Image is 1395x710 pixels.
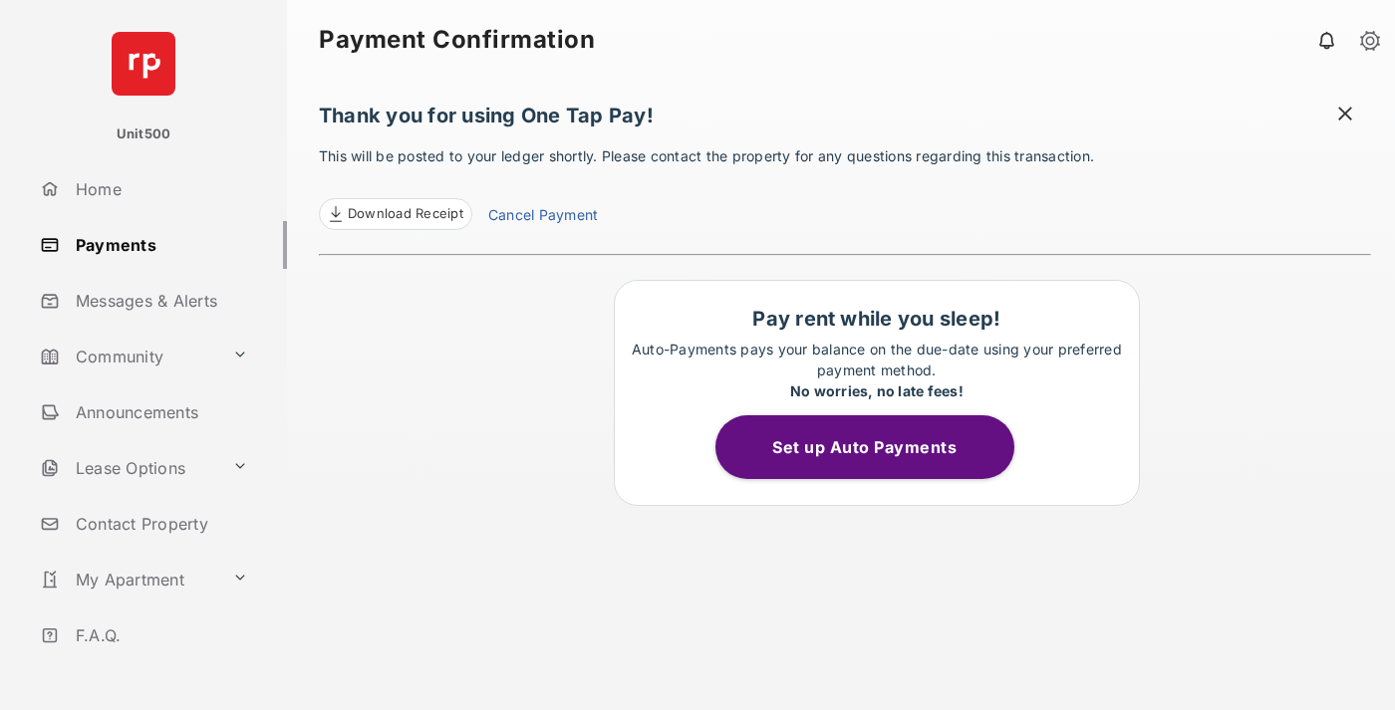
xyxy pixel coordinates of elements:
a: Community [32,333,224,380]
div: No worries, no late fees! [625,380,1129,401]
a: Set up Auto Payments [715,437,1038,457]
h1: Pay rent while you sleep! [625,307,1129,331]
a: Lease Options [32,444,224,492]
img: svg+xml;base64,PHN2ZyB4bWxucz0iaHR0cDovL3d3dy53My5vcmcvMjAwMC9zdmciIHdpZHRoPSI2NCIgaGVpZ2h0PSI2NC... [112,32,175,96]
button: Set up Auto Payments [715,415,1014,479]
a: Contact Property [32,500,287,548]
h1: Thank you for using One Tap Pay! [319,104,1371,137]
a: Messages & Alerts [32,277,287,325]
p: Unit500 [117,124,171,144]
p: Auto-Payments pays your balance on the due-date using your preferred payment method. [625,339,1129,401]
span: Download Receipt [348,204,463,224]
a: Payments [32,221,287,269]
a: My Apartment [32,556,224,603]
a: Cancel Payment [488,204,598,230]
a: Announcements [32,388,287,436]
p: This will be posted to your ledger shortly. Please contact the property for any questions regardi... [319,145,1371,230]
a: Download Receipt [319,198,472,230]
strong: Payment Confirmation [319,28,595,52]
a: Home [32,165,287,213]
a: F.A.Q. [32,611,287,659]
